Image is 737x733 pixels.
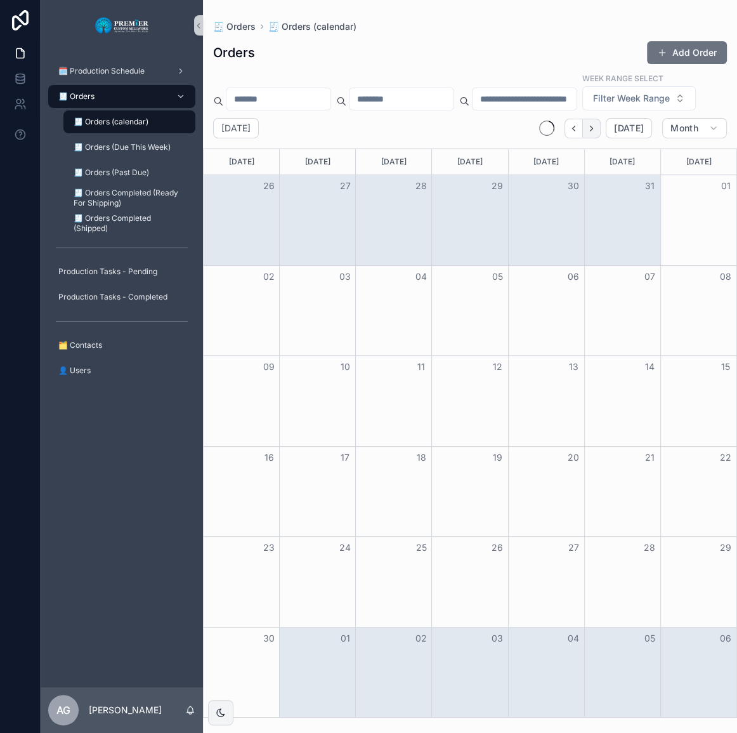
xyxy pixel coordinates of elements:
[337,269,353,284] button: 03
[48,286,195,308] a: Production Tasks - Completed
[642,269,657,284] button: 07
[718,359,733,374] button: 15
[566,631,581,646] button: 04
[74,188,183,208] span: 🧾 Orders Completed (Ready For Shipping)
[566,450,581,465] button: 20
[58,91,95,102] span: 🧾 Orders
[662,118,727,138] button: Month
[642,450,657,465] button: 21
[48,334,195,357] a: 🗂️ Contacts
[490,269,505,284] button: 05
[63,187,195,209] a: 🧾 Orders Completed (Ready For Shipping)
[58,292,167,302] span: Production Tasks - Completed
[337,178,353,194] button: 27
[642,540,657,555] button: 28
[261,450,277,465] button: 16
[414,269,429,284] button: 04
[490,540,505,555] button: 26
[511,149,582,175] div: [DATE]
[56,703,70,718] span: AG
[718,631,733,646] button: 06
[74,142,171,152] span: 🧾 Orders (Due This Week)
[583,119,601,138] button: Next
[414,450,429,465] button: 18
[434,149,505,175] div: [DATE]
[414,359,429,374] button: 11
[48,260,195,283] a: Production Tasks - Pending
[670,122,698,134] span: Month
[582,86,696,110] button: Select Button
[564,119,583,138] button: Back
[358,149,429,175] div: [DATE]
[63,212,195,235] a: 🧾 Orders Completed (Shipped)
[48,60,195,83] a: 🗓️ Production Schedule
[213,44,255,62] h1: Orders
[490,450,505,465] button: 19
[642,359,657,374] button: 14
[606,118,652,138] button: [DATE]
[642,178,657,194] button: 31
[663,149,734,175] div: [DATE]
[203,149,737,718] div: Month View
[261,178,277,194] button: 26
[48,85,195,108] a: 🧾 Orders
[221,122,251,135] h2: [DATE]
[58,366,91,376] span: 👤 Users
[95,15,150,36] img: App logo
[261,359,277,374] button: 09
[337,359,353,374] button: 10
[213,20,256,33] a: 🧾 Orders
[490,631,505,646] button: 03
[582,72,663,84] label: Week Range Select
[566,269,581,284] button: 06
[647,41,727,64] button: Add Order
[414,178,429,194] button: 28
[89,704,162,716] p: [PERSON_NAME]
[63,136,195,159] a: 🧾 Orders (Due This Week)
[718,269,733,284] button: 08
[261,269,277,284] button: 02
[58,340,102,350] span: 🗂️ Contacts
[205,149,277,175] div: [DATE]
[414,540,429,555] button: 25
[63,110,195,133] a: 🧾 Orders (calendar)
[58,66,145,76] span: 🗓️ Production Schedule
[593,92,670,105] span: Filter Week Range
[587,149,658,175] div: [DATE]
[566,540,581,555] button: 27
[337,540,353,555] button: 24
[566,359,581,374] button: 13
[718,540,733,555] button: 29
[282,149,353,175] div: [DATE]
[718,178,733,194] button: 01
[718,450,733,465] button: 22
[268,20,356,33] a: 🧾 Orders (calendar)
[63,161,195,184] a: 🧾 Orders (Past Due)
[261,540,277,555] button: 23
[337,450,353,465] button: 17
[566,178,581,194] button: 30
[490,359,505,374] button: 12
[48,359,195,382] a: 👤 Users
[58,267,157,277] span: Production Tasks - Pending
[414,631,429,646] button: 02
[261,631,277,646] button: 30
[74,213,183,234] span: 🧾 Orders Completed (Shipped)
[337,631,353,646] button: 01
[614,122,644,134] span: [DATE]
[41,51,203,399] div: scrollable content
[490,178,505,194] button: 29
[74,117,148,127] span: 🧾 Orders (calendar)
[642,631,657,646] button: 05
[74,168,149,178] span: 🧾 Orders (Past Due)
